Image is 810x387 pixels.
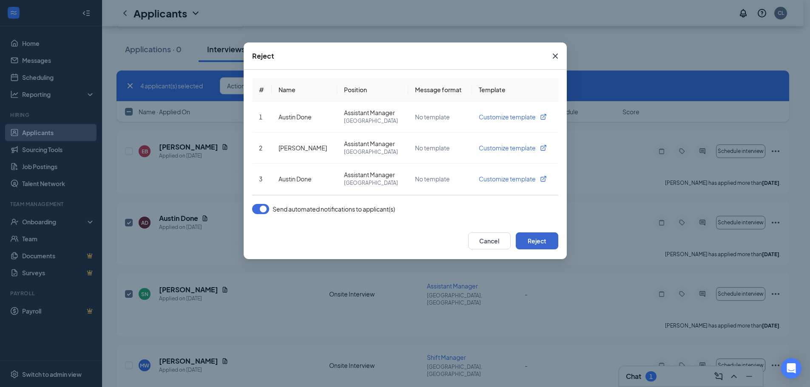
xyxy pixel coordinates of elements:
[479,113,551,121] span: Customize template
[408,78,472,102] th: Message format
[540,113,547,120] svg: ExternalLink
[472,78,558,102] th: Template
[344,179,402,187] span: [GEOGRAPHIC_DATA]
[540,175,547,182] svg: ExternalLink
[259,144,262,152] span: 2
[259,175,262,183] span: 3
[550,51,560,61] svg: Cross
[272,78,337,102] th: Name
[344,139,402,148] span: Assistant Manager
[468,232,511,249] button: Cancel
[479,175,551,183] a: Customize template ExternalLink
[415,175,450,183] span: No template
[544,42,567,70] button: Close
[516,232,558,249] button: Reject
[344,117,402,125] span: [GEOGRAPHIC_DATA]
[540,144,547,151] svg: ExternalLink
[259,113,262,121] span: 1
[344,170,402,179] span: Assistant Manager
[781,358,801,379] div: Open Intercom Messenger
[272,164,337,195] td: Austin Done
[479,175,551,183] span: Customize template
[479,144,551,152] span: Customize template
[272,102,337,133] td: Austin Done
[344,148,402,156] span: [GEOGRAPHIC_DATA]
[415,113,450,121] span: No template
[272,133,337,164] td: [PERSON_NAME]
[272,195,337,226] td: [PERSON_NAME]
[337,78,409,102] th: Position
[479,113,551,121] a: Customize template ExternalLink
[252,78,272,102] th: #
[252,51,274,61] div: Reject
[415,144,450,152] span: No template
[344,108,402,117] span: Assistant Manager
[479,144,551,152] a: Customize template ExternalLink
[273,204,395,214] span: Send automated notifications to applicant(s)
